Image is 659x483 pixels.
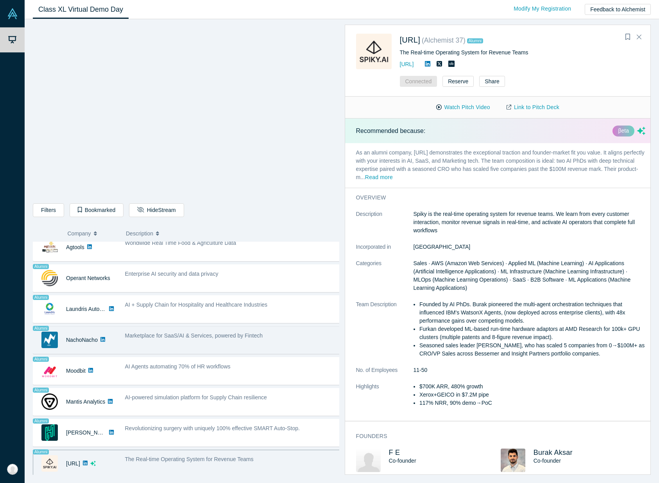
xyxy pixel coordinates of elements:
h3: Founders [356,432,635,440]
li: Furkan developed ML-based run-time hardware adaptors at AMD Research for 100k+ GPU clusters (mult... [419,325,645,341]
img: Arina Iodkovskaia's Account [7,464,18,475]
div: βeta [612,126,634,136]
a: Mantis Analytics [66,399,105,405]
span: Alumni [33,388,49,393]
button: Description [126,225,334,242]
span: Worldwide Real Time Food & Agriculture Data [125,240,236,246]
iframe: Alchemist Class XL Demo Day: Vault [33,25,339,198]
a: Link to Pitch Deck [498,101,568,114]
button: Feedback to Alchemist [585,4,651,15]
p: Recommended because: [356,126,426,136]
img: Agtools's Logo [41,239,58,255]
svg: dsa ai sparkles [90,461,96,466]
span: Enterprise AI security and data privacy [125,271,218,277]
button: Bookmark [622,32,633,43]
a: [URL] [400,61,414,67]
span: Co-founder [534,458,561,464]
span: Description [126,225,153,242]
a: [URL] [400,36,421,44]
button: Read more [365,173,393,182]
dd: 11-50 [414,366,646,374]
img: Operant Networks's Logo [41,270,58,286]
img: Alchemist Vault Logo [7,8,18,19]
a: Modify My Registration [505,2,579,16]
button: Close [633,31,645,43]
span: Alumni [33,418,49,424]
svg: dsa ai sparkles [637,127,645,135]
img: Burak Aksar's Profile Image [501,449,525,472]
a: Moodbit [66,368,86,374]
dd: [GEOGRAPHIC_DATA] [414,243,646,251]
p: As an alumni company, [URL] demonstrates the exceptional traction and founder-market fit you valu... [345,143,657,188]
span: AI Agents automating 70% of HR workflows [125,363,231,370]
img: Spiky.ai's Logo [41,455,58,472]
li: $700K ARR, 480% growth [419,382,645,391]
img: NachoNacho's Logo [41,332,58,348]
dt: No. of Employees [356,366,414,382]
a: Class XL Virtual Demo Day [33,0,129,19]
img: Spiky.ai's Logo [356,34,392,69]
span: Marketplace for SaaS/AI & Services, powered by Fintech [125,332,263,339]
span: Revolutionizing surgery with uniquely 100% effective SMART Auto-Stop. [125,425,300,431]
img: Mantis Analytics's Logo [41,393,58,410]
span: Alumni [33,449,49,454]
img: Laundris Autonomous Inventory Management's Logo [41,301,58,317]
span: The Real-time Operating System for Revenue Teams [125,456,254,462]
p: Spiky is the real-time operating system for revenue teams. We learn from every customer interacti... [414,210,646,235]
div: The Real-time Operating System for Revenue Teams [400,48,640,57]
span: Co-founder [389,458,416,464]
img: F E's Profile Image [356,449,381,472]
li: Seasoned sales leader [PERSON_NAME], who has scaled 5 companies from 0→$100M+ as CRO/VP Sales acr... [419,341,645,358]
button: Connected [400,76,437,87]
span: Alumni [33,357,49,362]
a: [URL] [66,460,80,467]
li: Founded by AI PhDs. Burak pioneered the multi-agent orchestration techniques that influenced IBM'... [419,300,645,325]
dt: Team Description [356,300,414,366]
img: Hubly Surgical's Logo [41,424,58,441]
li: 117% NRR, 90% demo→PoC [419,399,645,407]
a: Agtools [66,244,84,250]
a: [PERSON_NAME] Surgical [66,429,133,436]
a: Burak Aksar [534,449,573,456]
dt: Categories [356,259,414,300]
a: Laundris Autonomous Inventory Management [66,306,177,312]
button: Filters [33,203,64,217]
button: Company [68,225,118,242]
span: Alumni [467,38,483,43]
button: Reserve [442,76,474,87]
span: AI + Supply Chain for Hospitality and Healthcare Industries [125,302,268,308]
span: AI-powered simulation platform for Supply Chain resilience [125,394,267,400]
a: NachoNacho [66,337,98,343]
span: Sales · AWS (Amazon Web Services) · Applied ML (Machine Learning) · AI Applications (Artificial I... [414,260,631,291]
h3: overview [356,194,635,202]
button: HideStream [129,203,184,217]
li: Xerox+GEICO in $7.2M pipe [419,391,645,399]
span: Alumni [33,264,49,269]
span: Alumni [33,326,49,331]
img: Moodbit's Logo [41,363,58,379]
span: Company [68,225,91,242]
dt: Incorporated in [356,243,414,259]
a: F E [389,449,400,456]
dt: Description [356,210,414,243]
dt: Highlights [356,382,414,415]
button: Bookmarked [70,203,124,217]
button: Share [479,76,505,87]
a: Operant Networks [66,275,110,281]
span: Alumni [33,295,49,300]
small: ( Alchemist 37 ) [422,36,466,44]
button: Watch Pitch Video [428,101,498,114]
